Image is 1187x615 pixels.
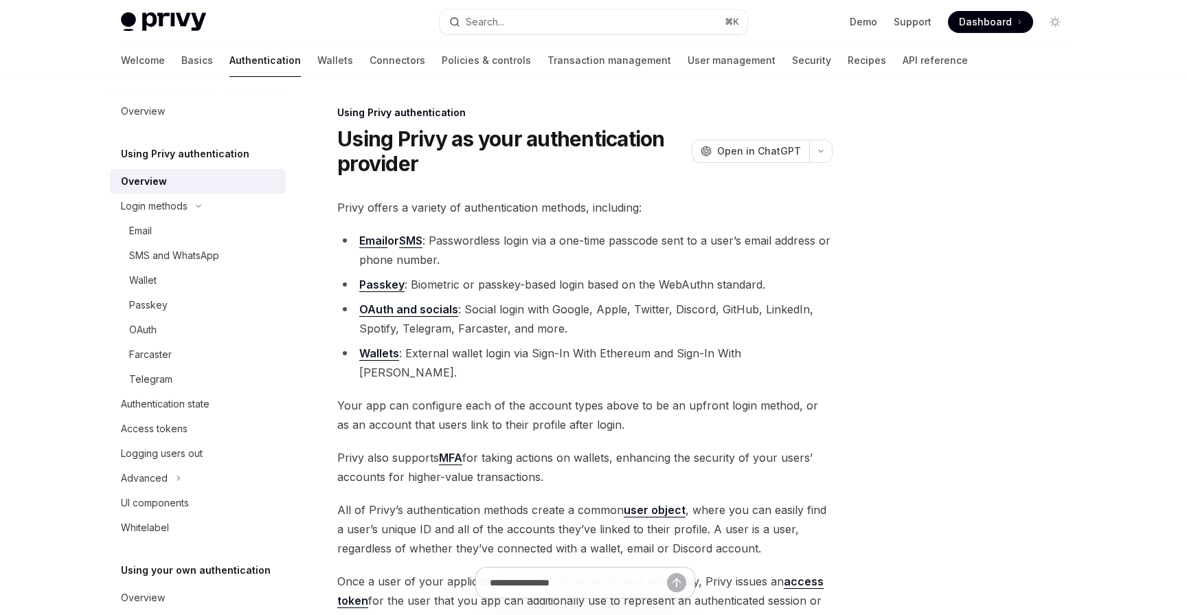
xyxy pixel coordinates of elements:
[948,11,1033,33] a: Dashboard
[848,44,886,77] a: Recipes
[110,293,286,317] a: Passkey
[692,139,809,163] button: Open in ChatGPT
[688,44,776,77] a: User management
[1044,11,1066,33] button: Toggle dark mode
[110,367,286,392] a: Telegram
[129,322,157,338] div: OAuth
[121,198,188,214] div: Login methods
[359,346,399,361] a: Wallets
[121,396,210,412] div: Authentication state
[370,44,425,77] a: Connectors
[717,144,801,158] span: Open in ChatGPT
[110,441,286,466] a: Logging users out
[337,126,686,176] h1: Using Privy as your authentication provider
[110,99,286,124] a: Overview
[850,15,877,29] a: Demo
[129,371,172,388] div: Telegram
[121,146,249,162] h5: Using Privy authentication
[110,585,286,610] a: Overview
[110,268,286,293] a: Wallet
[121,470,168,487] div: Advanced
[337,448,833,487] span: Privy also supports for taking actions on wallets, enhancing the security of your users’ accounts...
[359,302,458,317] a: OAuth and socials
[129,272,157,289] div: Wallet
[129,247,219,264] div: SMS and WhatsApp
[337,231,833,269] li: : Passwordless login via a one-time passcode sent to a user’s email address or phone number.
[337,300,833,338] li: : Social login with Google, Apple, Twitter, Discord, GitHub, LinkedIn, Spotify, Telegram, Farcast...
[121,590,165,606] div: Overview
[439,451,462,465] a: MFA
[547,44,671,77] a: Transaction management
[337,106,833,120] div: Using Privy authentication
[110,491,286,515] a: UI components
[624,503,686,517] a: user object
[110,416,286,441] a: Access tokens
[959,15,1012,29] span: Dashboard
[903,44,968,77] a: API reference
[359,278,405,292] a: Passkey
[725,16,739,27] span: ⌘ K
[667,573,686,592] button: Send message
[121,12,206,32] img: light logo
[792,44,831,77] a: Security
[317,44,353,77] a: Wallets
[337,500,833,558] span: All of Privy’s authentication methods create a common , where you can easily find a user’s unique...
[359,234,387,248] a: Email
[121,103,165,120] div: Overview
[129,223,152,239] div: Email
[121,445,203,462] div: Logging users out
[129,297,168,313] div: Passkey
[337,396,833,434] span: Your app can configure each of the account types above to be an upfront login method, or as an ac...
[110,342,286,367] a: Farcaster
[110,317,286,342] a: OAuth
[110,219,286,243] a: Email
[110,169,286,194] a: Overview
[121,173,167,190] div: Overview
[337,198,833,217] span: Privy offers a variety of authentication methods, including:
[442,44,531,77] a: Policies & controls
[337,344,833,382] li: : External wallet login via Sign-In With Ethereum and Sign-In With [PERSON_NAME].
[110,515,286,540] a: Whitelabel
[466,14,504,30] div: Search...
[121,519,169,536] div: Whitelabel
[181,44,213,77] a: Basics
[121,562,271,579] h5: Using your own authentication
[129,346,172,363] div: Farcaster
[229,44,301,77] a: Authentication
[894,15,931,29] a: Support
[399,234,422,248] a: SMS
[110,243,286,268] a: SMS and WhatsApp
[337,275,833,294] li: : Biometric or passkey-based login based on the WebAuthn standard.
[121,495,189,511] div: UI components
[110,392,286,416] a: Authentication state
[440,10,747,34] button: Search...⌘K
[359,234,422,248] strong: or
[121,44,165,77] a: Welcome
[121,421,188,437] div: Access tokens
